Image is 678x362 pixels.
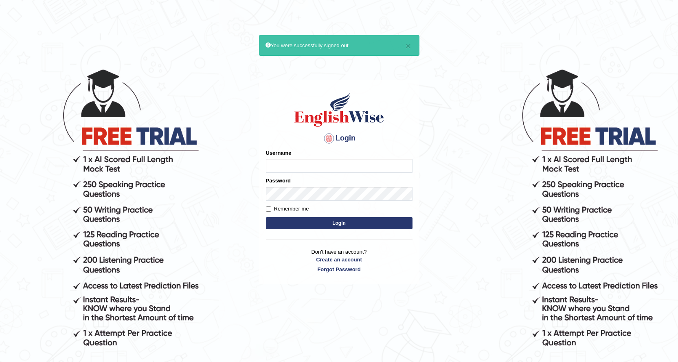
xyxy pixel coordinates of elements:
[266,206,271,212] input: Remember me
[259,35,419,56] div: You were successfully signed out
[293,91,386,128] img: Logo of English Wise sign in for intelligent practice with AI
[266,205,309,213] label: Remember me
[266,132,413,145] h4: Login
[266,217,413,229] button: Login
[266,149,292,157] label: Username
[266,265,413,273] a: Forgot Password
[266,256,413,263] a: Create an account
[266,248,413,273] p: Don't have an account?
[266,177,291,184] label: Password
[406,42,410,50] button: ×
